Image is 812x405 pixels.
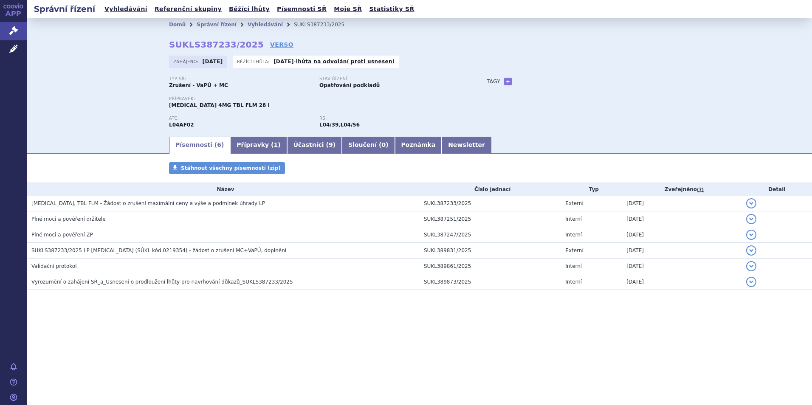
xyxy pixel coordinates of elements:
h2: Správní řízení [27,3,102,15]
span: Externí [565,247,583,253]
span: Stáhnout všechny písemnosti (zip) [181,165,281,171]
a: Správní řízení [197,22,237,28]
span: Validační protokol [31,263,77,269]
p: Přípravek: [169,96,470,101]
span: 1 [274,141,278,148]
button: detail [746,277,756,287]
span: Interní [565,216,582,222]
span: SUKLS387233/2025 LP OLUMIANT (SÚKL kód 0219354) - žádost o zrušení MC+VaPÚ, doplnění [31,247,286,253]
span: Interní [565,263,582,269]
a: Referenční skupiny [152,3,224,15]
strong: inhibitory JAK k terapii revmatoidní artritidy [319,122,338,128]
a: + [504,78,512,85]
span: 0 [381,141,386,148]
a: Sloučení (0) [342,137,395,154]
a: Vyhledávání [248,22,283,28]
td: [DATE] [622,196,742,211]
span: Zahájeno: [173,58,200,65]
button: detail [746,245,756,256]
a: Stáhnout všechny písemnosti (zip) [169,162,285,174]
td: [DATE] [622,211,742,227]
span: Externí [565,200,583,206]
p: ATC: [169,116,311,121]
span: Interní [565,279,582,285]
td: [DATE] [622,274,742,290]
strong: SUKLS387233/2025 [169,39,264,50]
td: SUKL389831/2025 [420,243,561,259]
span: Plné moci a pověření držitele [31,216,106,222]
a: Přípravky (1) [230,137,287,154]
th: Typ [561,183,622,196]
a: Moje SŘ [331,3,364,15]
strong: Zrušení - VaPÚ + MC [169,82,228,88]
a: Poznámka [395,137,442,154]
h3: Tagy [487,76,500,87]
th: Zveřejněno [622,183,742,196]
td: [DATE] [622,259,742,274]
span: 9 [329,141,333,148]
button: detail [746,261,756,271]
strong: Opatřování podkladů [319,82,380,88]
th: Název [27,183,420,196]
span: Interní [565,232,582,238]
a: Písemnosti (6) [169,137,230,154]
span: Plné moci a pověření ZP [31,232,93,238]
p: RS: [319,116,461,121]
a: Newsletter [442,137,491,154]
button: detail [746,214,756,224]
a: Účastníci (9) [287,137,342,154]
li: SUKLS387233/2025 [294,18,355,31]
td: SUKL387251/2025 [420,211,561,227]
a: Vyhledávání [102,3,150,15]
span: Vyrozumění o zahájení SŘ_a_Usnesení o prodloužení lhůty pro navrhování důkazů_SUKLS387233/2025 [31,279,293,285]
strong: [DATE] [203,59,223,65]
p: - [273,58,395,65]
span: OLUMIANT, TBL FLM - Žádost o zrušení maximální ceny a výše a podmínek úhrady LP [31,200,265,206]
td: SUKL387247/2025 [420,227,561,243]
div: , [319,116,470,129]
span: 6 [217,141,221,148]
th: Detail [742,183,812,196]
a: VERSO [270,40,293,49]
td: SUKL389873/2025 [420,274,561,290]
span: [MEDICAL_DATA] 4MG TBL FLM 28 I [169,102,270,108]
td: SUKL389861/2025 [420,259,561,274]
a: Běžící lhůty [226,3,272,15]
button: detail [746,230,756,240]
th: Číslo jednací [420,183,561,196]
strong: [DATE] [273,59,294,65]
strong: baricitinib [341,122,360,128]
td: SUKL387233/2025 [420,196,561,211]
td: [DATE] [622,243,742,259]
p: Typ SŘ: [169,76,311,82]
td: [DATE] [622,227,742,243]
a: Statistiky SŘ [367,3,417,15]
a: lhůta na odvolání proti usnesení [296,59,395,65]
button: detail [746,198,756,208]
strong: BARICITINIB [169,122,194,128]
a: Písemnosti SŘ [274,3,329,15]
abbr: (?) [697,187,704,193]
span: Běžící lhůta: [237,58,271,65]
a: Domů [169,22,186,28]
p: Stav řízení: [319,76,461,82]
